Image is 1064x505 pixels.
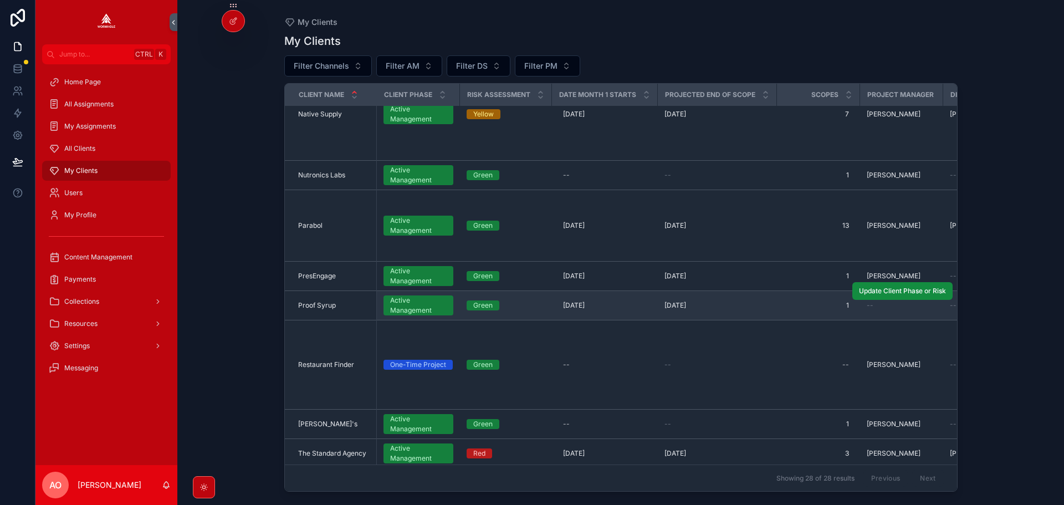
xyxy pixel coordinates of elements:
a: My Profile [42,205,171,225]
div: Active Management [390,266,447,286]
a: [DATE] [664,221,770,230]
a: [PERSON_NAME] [867,110,937,119]
a: Content Management [42,247,171,267]
a: -- [950,272,1021,280]
a: Active Management [383,295,453,315]
span: Settings [64,341,90,350]
span: [PERSON_NAME] [867,272,920,280]
a: Restaurant Finder [298,360,370,369]
span: 1 [788,272,849,280]
a: [PERSON_NAME] [867,171,937,180]
span: [PERSON_NAME] [950,449,1004,458]
span: Native Supply [298,110,342,119]
a: Green [467,271,545,281]
span: My Clients [64,166,98,175]
span: Users [64,188,83,197]
div: Active Management [390,295,447,315]
a: [DATE] [664,110,770,119]
a: Green [467,221,545,231]
a: My Clients [284,17,337,28]
a: [DATE] [559,297,651,314]
a: Users [42,183,171,203]
span: 1 [788,301,849,310]
span: All Assignments [64,100,114,109]
span: Showing 28 of 28 results [776,474,855,483]
a: Messaging [42,358,171,378]
span: My Clients [298,17,337,28]
span: PresEngage [298,272,336,280]
a: [PERSON_NAME] [867,360,937,369]
span: [PERSON_NAME] [950,110,1004,119]
span: -- [950,171,956,180]
span: Update Client Phase or Risk [859,287,946,295]
button: Select Button [447,55,510,76]
a: 7 [784,105,853,123]
span: Content Management [64,253,132,262]
a: -- [784,356,853,374]
span: AO [49,478,62,492]
a: The Standard Agency [298,449,370,458]
span: [PERSON_NAME] [867,360,920,369]
span: Client Name [299,90,344,99]
a: All Assignments [42,94,171,114]
a: Proof Syrup [298,301,370,310]
a: Active Management [383,216,453,236]
span: 1 [788,420,849,429]
a: Home Page [42,72,171,92]
span: Messaging [64,364,98,373]
a: 1 [784,415,853,433]
a: 1 [784,267,853,285]
a: Active Management [383,104,453,124]
a: [DATE] [664,449,770,458]
a: Red [467,448,545,458]
span: Project Manager [867,90,934,99]
span: My Assignments [64,122,116,131]
img: App logo [98,13,115,31]
span: Filter Channels [294,60,349,72]
a: Payments [42,269,171,289]
a: 1 [784,297,853,314]
a: My Assignments [42,116,171,136]
a: -- [559,415,651,433]
span: [PERSON_NAME]'s [298,420,357,429]
button: Jump to...CtrlK [42,44,171,64]
a: Collections [42,292,171,312]
span: [DATE] [563,301,585,310]
span: Client Phase [384,90,432,99]
div: Yellow [473,109,494,119]
span: [PERSON_NAME] [867,420,920,429]
span: -- [950,420,956,429]
span: [DATE] [563,449,585,458]
span: [DATE] [563,221,585,230]
a: -- [950,301,1021,310]
div: Active Management [390,443,447,463]
a: 13 [784,217,853,234]
span: The Standard Agency [298,449,366,458]
span: My Profile [64,211,96,220]
span: [PERSON_NAME] [867,171,920,180]
div: -- [563,360,570,369]
button: Update Client Phase or Risk [852,282,953,300]
span: Digital Strategist [950,90,1020,99]
div: Active Management [390,216,447,236]
a: [PERSON_NAME] [867,420,937,429]
span: -- [950,360,956,369]
button: Select Button [376,55,442,76]
span: -- [664,360,671,369]
span: Risk Assessment [467,90,530,99]
div: Green [473,419,493,429]
button: Select Button [515,55,580,76]
span: All Clients [64,144,95,153]
a: Yellow [467,109,545,119]
a: Settings [42,336,171,356]
a: [PERSON_NAME] [950,221,1021,230]
span: [DATE] [664,110,686,119]
span: [DATE] [664,449,686,458]
h1: My Clients [284,33,341,49]
a: -- [664,171,770,180]
span: Home Page [64,78,101,86]
a: My Clients [42,161,171,181]
a: 1 [784,166,853,184]
a: One-Time Project [383,360,453,370]
a: Green [467,170,545,180]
